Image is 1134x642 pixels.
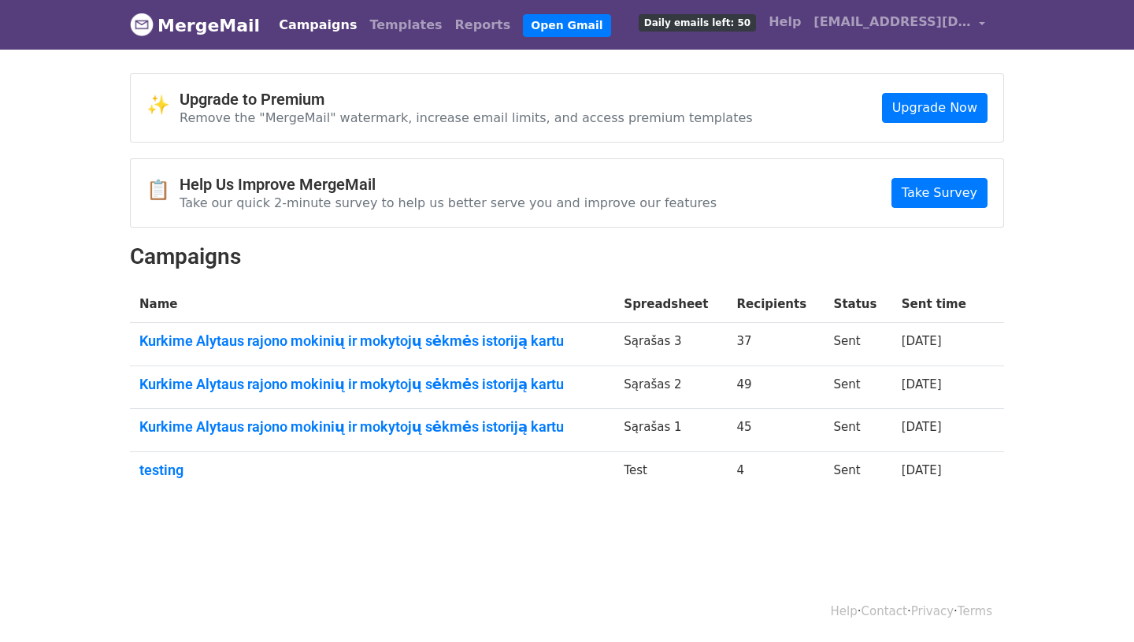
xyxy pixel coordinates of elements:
[146,94,180,117] span: ✨
[523,14,610,37] a: Open Gmail
[902,420,942,434] a: [DATE]
[891,178,988,208] a: Take Survey
[139,376,605,393] a: Kurkime Alytaus rajono mokinių ir mokytojų sėkmės istoriją kartu
[146,179,180,202] span: 📋
[130,243,1004,270] h2: Campaigns
[639,14,756,32] span: Daily emails left: 50
[130,9,260,42] a: MergeMail
[363,9,448,41] a: Templates
[728,366,825,409] td: 49
[892,286,984,323] th: Sent time
[614,366,727,409] td: Sąrašas 2
[807,6,991,43] a: [EMAIL_ADDRESS][DOMAIN_NAME]
[180,90,753,109] h4: Upgrade to Premium
[825,409,892,452] td: Sent
[825,366,892,409] td: Sent
[862,604,907,618] a: Contact
[614,409,727,452] td: Sąrašas 1
[902,463,942,477] a: [DATE]
[130,13,154,36] img: MergeMail logo
[180,195,717,211] p: Take our quick 2-minute survey to help us better serve you and improve our features
[139,418,605,436] a: Kurkime Alytaus rajono mokinių ir mokytojų sėkmės istoriją kartu
[614,451,727,494] td: Test
[958,604,992,618] a: Terms
[831,604,858,618] a: Help
[632,6,762,38] a: Daily emails left: 50
[614,286,727,323] th: Spreadsheet
[728,451,825,494] td: 4
[813,13,971,32] span: [EMAIL_ADDRESS][DOMAIN_NAME]
[825,451,892,494] td: Sent
[762,6,807,38] a: Help
[728,286,825,323] th: Recipients
[728,323,825,366] td: 37
[130,286,614,323] th: Name
[614,323,727,366] td: Sąrašas 3
[825,323,892,366] td: Sent
[902,334,942,348] a: [DATE]
[139,332,605,350] a: Kurkime Alytaus rajono mokinių ir mokytojų sėkmės istoriją kartu
[139,462,605,479] a: testing
[911,604,954,618] a: Privacy
[882,93,988,123] a: Upgrade Now
[902,377,942,392] a: [DATE]
[449,9,517,41] a: Reports
[180,109,753,126] p: Remove the "MergeMail" watermark, increase email limits, and access premium templates
[825,286,892,323] th: Status
[272,9,363,41] a: Campaigns
[180,175,717,194] h4: Help Us Improve MergeMail
[728,409,825,452] td: 45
